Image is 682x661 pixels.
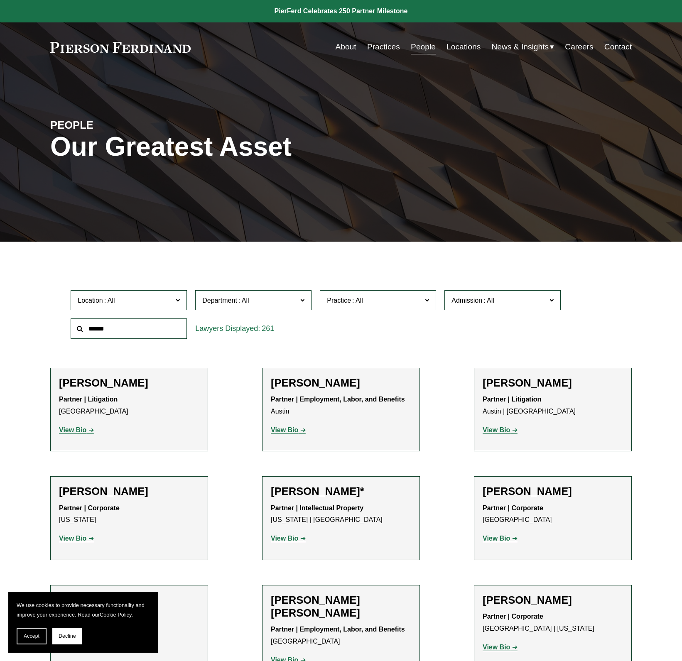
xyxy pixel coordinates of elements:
a: View Bio [59,426,94,433]
a: folder dropdown [492,39,554,55]
strong: View Bio [483,426,510,433]
strong: Partner | Employment, Labor, and Benefits [271,626,405,633]
p: Austin [271,394,411,418]
p: [US_STATE] [59,502,199,526]
strong: View Bio [271,535,298,542]
strong: Partner | Intellectual Property [271,504,363,512]
h2: [PERSON_NAME] [PERSON_NAME] [271,594,411,619]
strong: View Bio [59,426,86,433]
a: View Bio [271,426,306,433]
strong: View Bio [271,426,298,433]
a: Practices [367,39,400,55]
h1: Our Greatest Asset [50,132,438,162]
span: Department [202,297,237,304]
a: About [335,39,356,55]
p: [GEOGRAPHIC_DATA] [59,394,199,418]
h2: [PERSON_NAME] [59,485,199,498]
a: View Bio [483,535,518,542]
strong: View Bio [59,535,86,542]
strong: View Bio [483,644,510,651]
a: Contact [604,39,632,55]
span: Accept [24,633,39,639]
a: View Bio [483,644,518,651]
h2: [PERSON_NAME] [271,377,411,389]
a: Cookie Policy [100,612,132,618]
h2: [PERSON_NAME] [483,377,623,389]
p: [GEOGRAPHIC_DATA] [483,502,623,526]
section: Cookie banner [8,592,158,653]
a: Locations [446,39,481,55]
p: We use cookies to provide necessary functionality and improve your experience. Read our . [17,600,150,619]
strong: View Bio [483,535,510,542]
strong: Partner | Corporate [483,613,543,620]
p: [US_STATE] | [GEOGRAPHIC_DATA] [271,502,411,526]
span: News & Insights [492,40,549,54]
a: People [411,39,436,55]
p: Austin | [GEOGRAPHIC_DATA] [483,394,623,418]
a: View Bio [271,535,306,542]
span: Location [78,297,103,304]
h2: [PERSON_NAME] [483,594,623,607]
strong: Partner | Litigation [483,396,541,403]
button: Decline [52,628,82,644]
a: View Bio [483,426,518,433]
p: [GEOGRAPHIC_DATA] | [US_STATE] [483,611,623,635]
button: Accept [17,628,47,644]
strong: Partner | Litigation [59,396,118,403]
h2: [PERSON_NAME] [483,485,623,498]
a: View Bio [59,535,94,542]
h4: PEOPLE [50,118,196,132]
span: Decline [59,633,76,639]
h2: [PERSON_NAME] [59,377,199,389]
span: 261 [262,324,274,333]
strong: Partner | Corporate [59,504,120,512]
p: [GEOGRAPHIC_DATA] [271,624,411,648]
strong: Partner | Corporate [483,504,543,512]
a: Careers [565,39,593,55]
h2: [PERSON_NAME]* [271,485,411,498]
strong: Partner | Employment, Labor, and Benefits [271,396,405,403]
span: Practice [327,297,351,304]
span: Admission [451,297,482,304]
